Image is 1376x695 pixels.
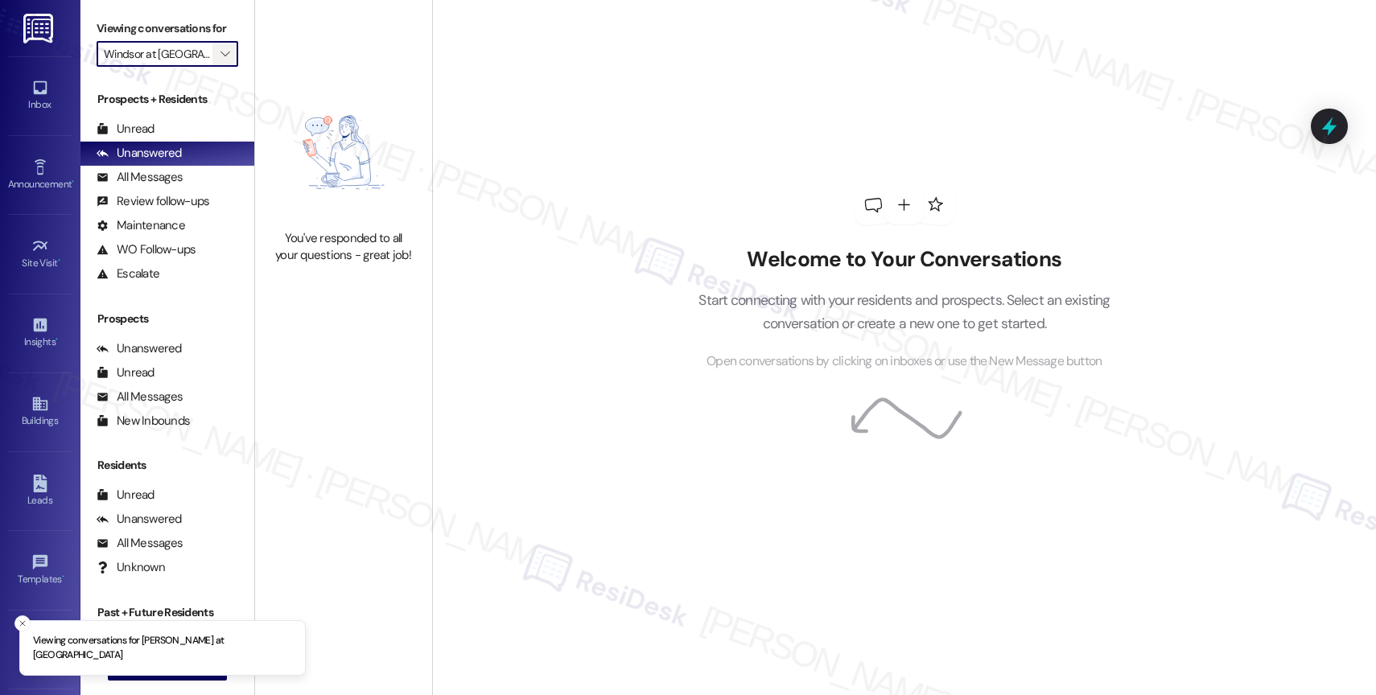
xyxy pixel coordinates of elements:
[80,310,254,327] div: Prospects
[97,121,154,138] div: Unread
[97,559,165,576] div: Unknown
[97,487,154,504] div: Unread
[97,169,183,186] div: All Messages
[97,193,209,210] div: Review follow-ups
[62,571,64,582] span: •
[80,604,254,621] div: Past + Future Residents
[273,230,414,265] div: You've responded to all your questions - great job!
[8,74,72,117] a: Inbox
[97,413,190,430] div: New Inbounds
[8,549,72,592] a: Templates •
[8,311,72,355] a: Insights •
[33,634,292,662] p: Viewing conversations for [PERSON_NAME] at [GEOGRAPHIC_DATA]
[58,255,60,266] span: •
[23,14,56,43] img: ResiDesk Logo
[97,145,182,162] div: Unanswered
[97,535,183,552] div: All Messages
[97,364,154,381] div: Unread
[97,389,183,405] div: All Messages
[80,457,254,474] div: Residents
[97,340,182,357] div: Unanswered
[97,217,185,234] div: Maintenance
[674,289,1135,335] p: Start connecting with your residents and prospects. Select an existing conversation or create a n...
[97,241,196,258] div: WO Follow-ups
[72,176,74,187] span: •
[8,390,72,434] a: Buildings
[104,41,212,67] input: All communities
[8,470,72,513] a: Leads
[674,247,1135,273] h2: Welcome to Your Conversations
[56,334,58,345] span: •
[8,232,72,276] a: Site Visit •
[80,91,254,108] div: Prospects + Residents
[273,83,414,222] img: empty-state
[97,511,182,528] div: Unanswered
[8,627,72,671] a: Account
[14,615,31,631] button: Close toast
[97,265,159,282] div: Escalate
[707,352,1102,372] span: Open conversations by clicking on inboxes or use the New Message button
[97,16,238,41] label: Viewing conversations for
[220,47,229,60] i: 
